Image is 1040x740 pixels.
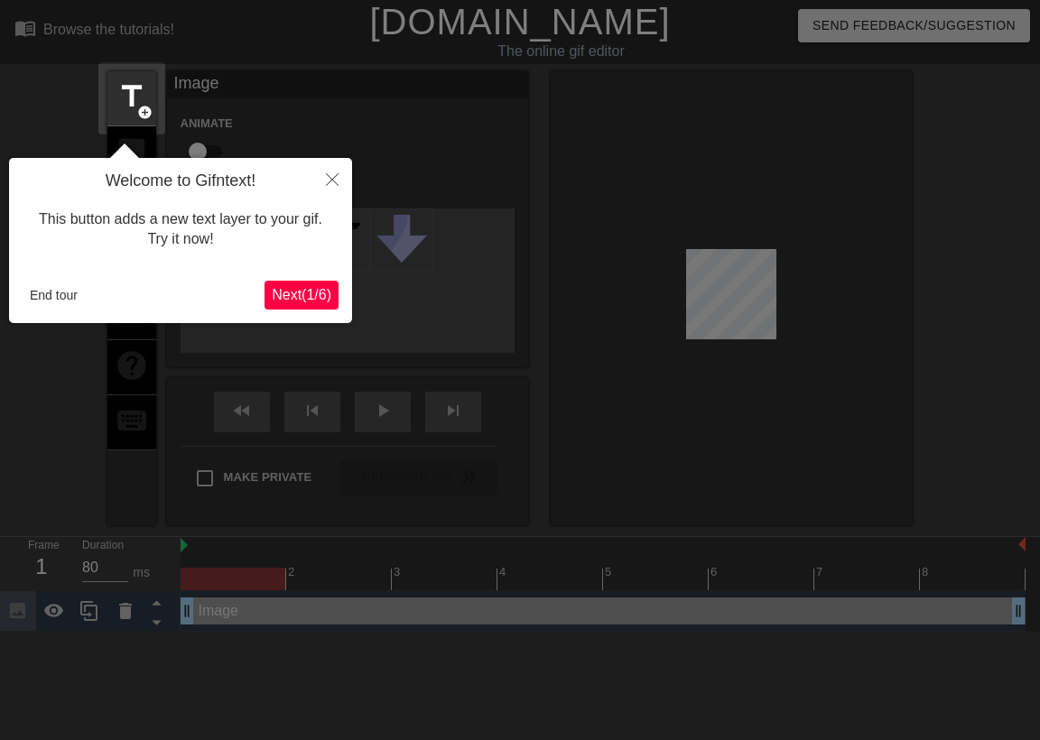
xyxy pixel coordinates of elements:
button: Next [265,281,339,310]
h4: Welcome to Gifntext! [23,171,339,191]
button: End tour [23,282,85,309]
div: This button adds a new text layer to your gif. Try it now! [23,191,339,268]
span: Next ( 1 / 6 ) [272,287,331,302]
button: Close [312,158,352,199]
